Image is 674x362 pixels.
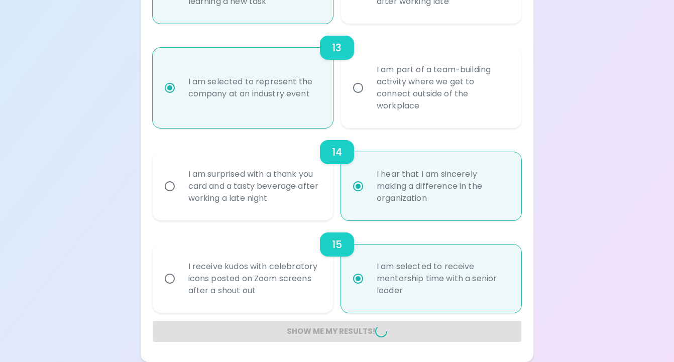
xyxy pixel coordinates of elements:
div: I am selected to represent the company at an industry event [180,64,327,112]
div: I am selected to receive mentorship time with a senior leader [369,249,516,309]
div: choice-group-check [153,220,522,313]
div: I am surprised with a thank you card and a tasty beverage after working a late night [180,156,327,216]
div: choice-group-check [153,24,522,128]
div: I receive kudos with celebratory icons posted on Zoom screens after a shout out [180,249,327,309]
div: I am part of a team-building activity where we get to connect outside of the workplace [369,52,516,124]
h6: 13 [332,40,342,56]
h6: 14 [332,144,342,160]
h6: 15 [332,236,342,253]
div: I hear that I am sincerely making a difference in the organization [369,156,516,216]
div: choice-group-check [153,128,522,220]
